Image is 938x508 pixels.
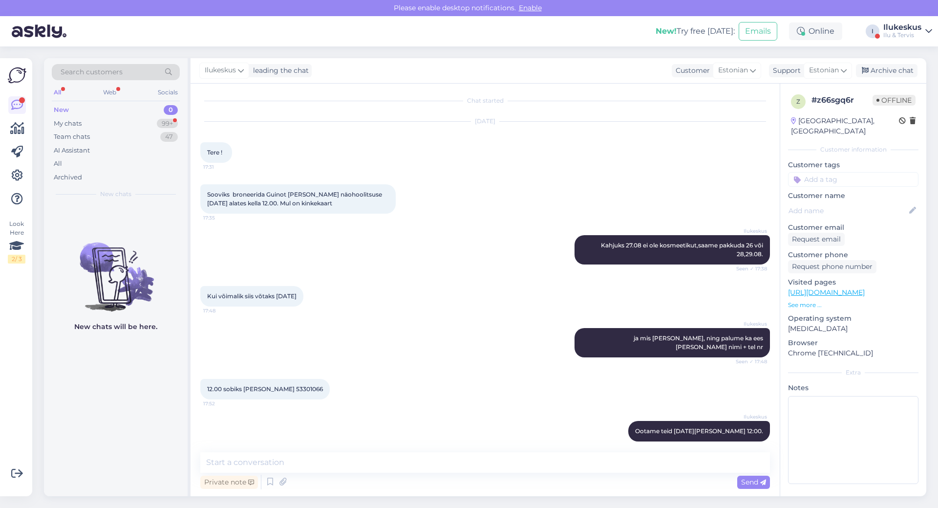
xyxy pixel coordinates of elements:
span: Sooviks broneerida Guinot [PERSON_NAME] näohoolitsuse [DATE] alates kella 12.00. Mul on kinkekaart [207,191,384,207]
p: Customer name [788,191,918,201]
span: 17:31 [203,163,240,171]
span: Offline [873,95,916,106]
div: Archive chat [856,64,917,77]
input: Add name [789,205,907,216]
div: Online [789,22,842,40]
div: 99+ [157,119,178,129]
a: IlukeskusIlu & Tervis [883,23,932,39]
p: Notes [788,383,918,393]
span: Ootame teid [DATE][PERSON_NAME] 12:00. [635,427,763,435]
div: [GEOGRAPHIC_DATA], [GEOGRAPHIC_DATA] [791,116,899,136]
div: Ilukeskus [883,23,921,31]
div: Extra [788,368,918,377]
span: Estonian [718,65,748,76]
p: [MEDICAL_DATA] [788,324,918,334]
div: Support [769,66,801,76]
div: Request email [788,233,845,246]
span: Enable [516,3,545,12]
span: Search customers [61,67,123,77]
span: ja mis [PERSON_NAME], ning palume ka ees [PERSON_NAME] nimi + tel nr [634,334,765,351]
div: New [54,105,69,115]
p: Customer phone [788,250,918,260]
p: New chats will be here. [74,322,157,332]
div: [DATE] [200,117,770,126]
div: Private note [200,476,258,489]
div: My chats [54,119,82,129]
span: Seen ✓ 17:48 [730,358,767,365]
p: Operating system [788,313,918,324]
span: Kui võimalik siis võtaks [DATE] [207,292,297,300]
div: Customer [672,66,710,76]
div: # z66sgq6r [811,94,873,106]
span: Seen ✓ 17:38 [730,265,767,272]
span: Seen ✓ 17:53 [730,442,767,449]
span: z [796,98,800,105]
img: No chats [44,225,188,313]
div: Customer information [788,145,918,154]
div: 47 [160,132,178,142]
span: Tere ! [207,149,222,156]
input: Add a tag [788,172,918,187]
div: Try free [DATE]: [656,25,735,37]
p: Visited pages [788,277,918,287]
span: Send [741,478,766,486]
span: Kahjuks 27.08 ei ole kosmeetikut,saame pakkuda 26 või 28,29.08. [601,242,765,258]
div: I [866,24,879,38]
div: Team chats [54,132,90,142]
div: Web [101,86,118,99]
div: leading the chat [249,66,309,76]
button: Emails [739,22,777,41]
span: 12.00 sobiks [PERSON_NAME] 53301066 [207,385,323,393]
div: All [52,86,63,99]
div: Chat started [200,96,770,105]
div: Look Here [8,220,25,264]
span: 17:48 [203,307,240,314]
div: Socials [156,86,180,99]
div: Ilu & Tervis [883,31,921,39]
div: 2 / 3 [8,255,25,264]
p: Customer tags [788,160,918,170]
b: New! [656,26,677,36]
a: [URL][DOMAIN_NAME] [788,288,865,297]
p: Browser [788,338,918,348]
span: New chats [100,190,131,199]
span: Ilukeskus [730,227,767,235]
p: See more ... [788,301,918,309]
div: All [54,159,62,169]
div: 0 [164,105,178,115]
span: Ilukeskus [730,413,767,420]
span: Ilukeskus [205,65,236,76]
div: Request phone number [788,260,876,273]
p: Customer email [788,222,918,233]
span: Estonian [809,65,839,76]
p: Chrome [TECHNICAL_ID] [788,348,918,358]
img: Askly Logo [8,66,26,85]
div: Archived [54,173,82,182]
span: 17:35 [203,214,240,221]
div: AI Assistant [54,146,90,155]
span: Ilukeskus [730,320,767,328]
span: 17:52 [203,400,240,407]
